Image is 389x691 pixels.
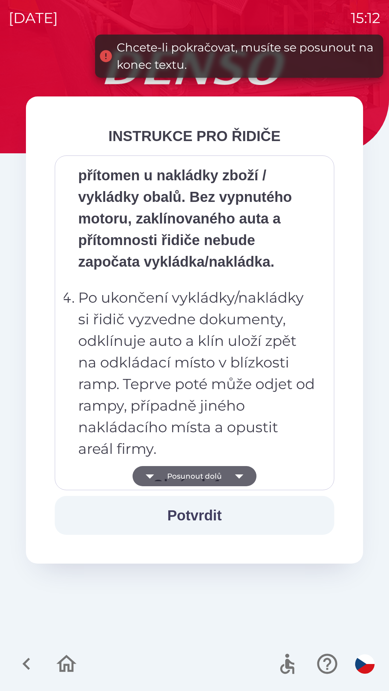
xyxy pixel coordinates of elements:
p: Po ukončení vykládky/nakládky si řidič vyzvedne dokumenty, odklínuje auto a klín uloží zpět na od... [78,287,315,460]
img: Logo [26,50,363,85]
div: INSTRUKCE PRO ŘIDIČE [55,125,334,147]
p: [DATE] [9,7,58,29]
p: 15:12 [351,7,380,29]
button: Potvrdit [55,496,334,535]
div: Chcete-li pokračovat, musíte se posunout na konec textu. [117,39,376,73]
img: cs flag [355,654,375,674]
button: Posunout dolů [133,466,256,486]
